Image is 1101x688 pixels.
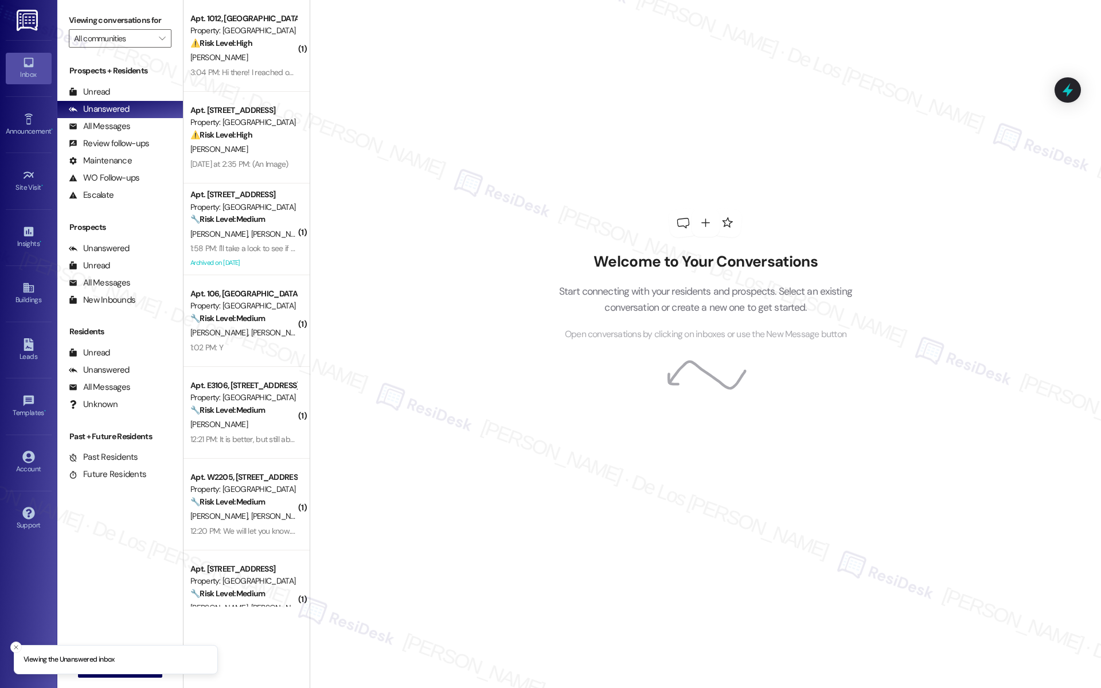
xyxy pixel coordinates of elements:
[251,511,308,521] span: [PERSON_NAME]
[190,130,252,140] strong: ⚠️ Risk Level: High
[190,214,265,224] strong: 🔧 Risk Level: Medium
[190,189,296,201] div: Apt. [STREET_ADDRESS]
[190,201,296,213] div: Property: [GEOGRAPHIC_DATA]
[57,221,183,233] div: Prospects
[6,278,52,309] a: Buildings
[190,13,296,25] div: Apt. 1012, [GEOGRAPHIC_DATA]
[6,53,52,84] a: Inbox
[69,103,130,115] div: Unanswered
[17,10,40,31] img: ResiDesk Logo
[69,189,114,201] div: Escalate
[6,335,52,366] a: Leads
[190,243,564,253] div: 1:58 PM: I'll take a look to see if the Pelotons have been repaired when I return to [GEOGRAPHIC_...
[57,431,183,443] div: Past + Future Residents
[69,260,110,272] div: Unread
[41,182,43,190] span: •
[10,642,22,653] button: Close toast
[190,563,296,575] div: Apt. [STREET_ADDRESS]
[69,398,118,411] div: Unknown
[69,11,171,29] label: Viewing conversations for
[69,155,132,167] div: Maintenance
[190,116,296,128] div: Property: [GEOGRAPHIC_DATA]
[6,503,52,534] a: Support
[69,381,130,393] div: All Messages
[189,256,298,270] div: Archived on [DATE]
[190,483,296,495] div: Property: [GEOGRAPHIC_DATA]
[541,283,869,316] p: Start connecting with your residents and prospects. Select an existing conversation or create a n...
[190,588,265,599] strong: 🔧 Risk Level: Medium
[51,126,53,134] span: •
[69,86,110,98] div: Unread
[190,159,288,169] div: [DATE] at 2:35 PM: (An Image)
[190,511,251,521] span: [PERSON_NAME]
[251,603,308,613] span: [PERSON_NAME]
[69,243,130,255] div: Unanswered
[541,253,869,271] h2: Welcome to Your Conversations
[565,327,846,342] span: Open conversations by clicking on inboxes or use the New Message button
[69,120,130,132] div: All Messages
[190,380,296,392] div: Apt. E3106, [STREET_ADDRESS]
[190,405,265,415] strong: 🔧 Risk Level: Medium
[6,222,52,253] a: Insights •
[190,229,251,239] span: [PERSON_NAME]
[159,34,165,43] i: 
[190,497,265,507] strong: 🔧 Risk Level: Medium
[69,364,130,376] div: Unanswered
[190,419,248,429] span: [PERSON_NAME]
[69,468,146,480] div: Future Residents
[190,313,265,323] strong: 🔧 Risk Level: Medium
[190,144,248,154] span: [PERSON_NAME]
[251,229,308,239] span: [PERSON_NAME]
[74,29,153,48] input: All communities
[190,327,251,338] span: [PERSON_NAME]
[69,294,135,306] div: New Inbounds
[190,471,296,483] div: Apt. W2205, [STREET_ADDRESS]
[190,526,801,536] div: 12:20 PM: We will let you know. We have not ran the dishwasher yet to see if the heating element ...
[57,65,183,77] div: Prospects + Residents
[190,38,252,48] strong: ⚠️ Risk Level: High
[190,300,296,312] div: Property: [GEOGRAPHIC_DATA]
[190,25,296,37] div: Property: [GEOGRAPHIC_DATA]
[57,326,183,338] div: Residents
[69,172,139,184] div: WO Follow-ups
[190,342,223,353] div: 1:02 PM: Y
[24,655,115,665] p: Viewing the Unanswered inbox
[6,391,52,422] a: Templates •
[190,575,296,587] div: Property: [GEOGRAPHIC_DATA]
[69,347,110,359] div: Unread
[251,327,308,338] span: [PERSON_NAME]
[6,166,52,197] a: Site Visit •
[6,447,52,478] a: Account
[190,52,248,62] span: [PERSON_NAME]
[190,288,296,300] div: Apt. 106, [GEOGRAPHIC_DATA]
[190,392,296,404] div: Property: [GEOGRAPHIC_DATA]
[69,451,138,463] div: Past Residents
[190,104,296,116] div: Apt. [STREET_ADDRESS]
[40,238,41,246] span: •
[44,407,46,415] span: •
[69,138,149,150] div: Review follow-ups
[69,277,130,289] div: All Messages
[190,603,251,613] span: [PERSON_NAME]
[190,434,443,444] div: 12:21 PM: It is better, but still abnormally loud. I wish it was turned down more.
